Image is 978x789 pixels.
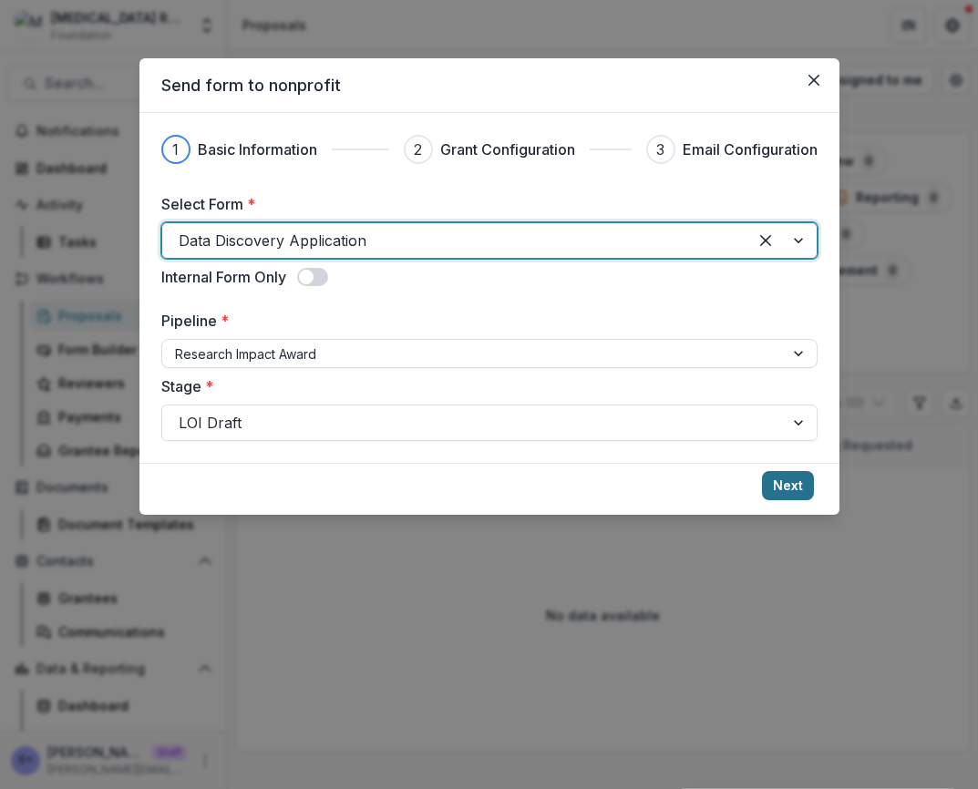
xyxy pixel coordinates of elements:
header: Send form to nonprofit [139,58,839,113]
label: Internal Form Only [161,266,286,288]
button: Close [799,66,829,95]
div: Progress [161,135,818,164]
div: 2 [414,138,422,160]
h3: Email Configuration [683,138,818,160]
label: Stage [161,375,807,397]
button: Next [762,471,814,500]
label: Pipeline [161,310,807,332]
div: 1 [172,138,179,160]
h3: Basic Information [198,138,317,160]
div: Clear selected options [751,226,780,255]
label: Select Form [161,193,807,215]
div: 3 [656,138,664,160]
h3: Grant Configuration [440,138,575,160]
